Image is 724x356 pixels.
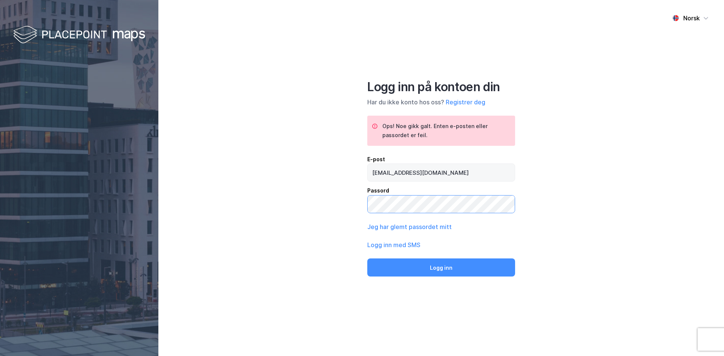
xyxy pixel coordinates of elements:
div: Norsk [683,14,700,23]
div: Logg inn på kontoen din [367,79,515,95]
div: Har du ikke konto hos oss? [367,98,515,107]
div: Passord [367,186,515,195]
img: logo-white.f07954bde2210d2a523dddb988cd2aa7.svg [13,24,145,46]
div: E-post [367,155,515,164]
button: Jeg har glemt passordet mitt [367,222,452,231]
button: Logg inn med SMS [367,240,420,249]
div: Ops! Noe gikk galt. Enten e-posten eller passordet er feil. [382,122,509,140]
button: Registrer deg [446,98,485,107]
button: Logg inn [367,258,515,277]
iframe: Chat Widget [686,320,724,356]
